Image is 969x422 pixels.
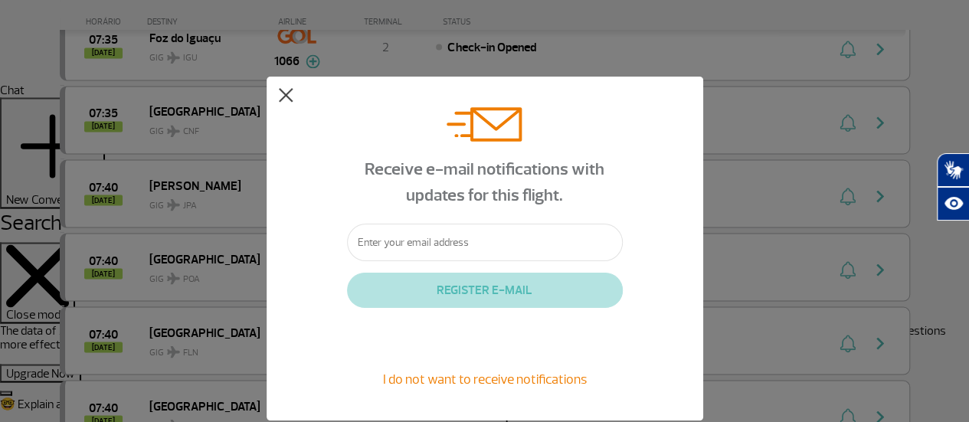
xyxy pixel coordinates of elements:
button: Abrir recursos assistivos. [937,187,969,221]
span: I do not want to receive notifications [383,371,587,388]
div: Plugin de acessibilidade da Hand Talk. [937,153,969,221]
button: Abrir tradutor de língua de sinais. [937,153,969,187]
span: Receive e-mail notifications with updates for this flight. [365,159,604,206]
input: Enter your email address [347,224,623,261]
button: REGISTER E-MAIL [347,273,623,308]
